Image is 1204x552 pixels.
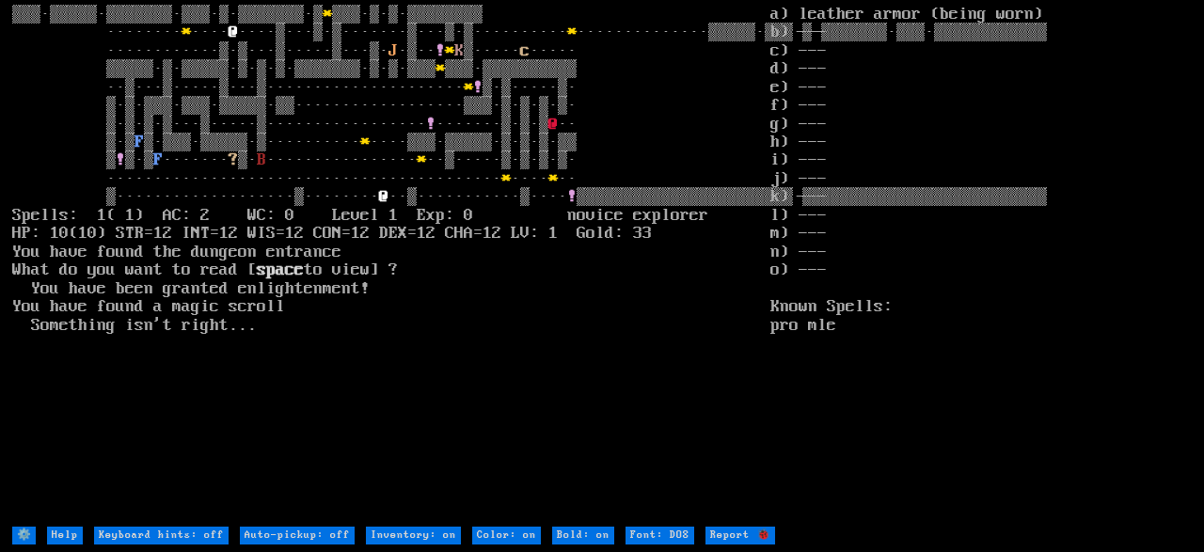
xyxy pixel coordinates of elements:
font: J [388,41,398,60]
font: K [454,41,464,60]
b: space [257,260,304,279]
stats: a) leather armor (being worn) b) --- c) --- d) --- e) --- f) --- g) --- h) --- i) --- j) --- k) -... [770,6,1192,525]
input: Color: on [472,527,541,544]
font: c [520,41,530,60]
input: Auto-pickup: off [240,527,355,544]
font: @ [229,23,238,41]
font: ! [436,41,445,60]
font: @ [379,187,388,206]
font: ? [229,150,238,169]
larn: ▒▒▒·▒▒▒▒▒·▒▒▒▒▒▒▒·▒▒▒·▒·▒▒▒▒▒▒▒·▒ ▒▒▒·▒·▒·▒▒▒▒▒▒▒▒ ········ ···· ····▒···▒·▒·······▒···▒·▒·······... [12,6,770,525]
input: Inventory: on [366,527,461,544]
font: F [135,133,144,151]
font: ! [473,78,483,97]
input: ⚙️ [12,527,36,544]
font: ! [116,150,125,169]
input: Help [47,527,83,544]
font: ! [567,187,577,206]
font: @ [548,115,558,134]
input: Report 🐞 [705,527,775,544]
input: Keyboard hints: off [94,527,229,544]
font: B [257,150,266,169]
font: F [153,150,163,169]
font: ! [426,115,436,134]
input: Bold: on [552,527,614,544]
input: Font: DOS [626,527,694,544]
